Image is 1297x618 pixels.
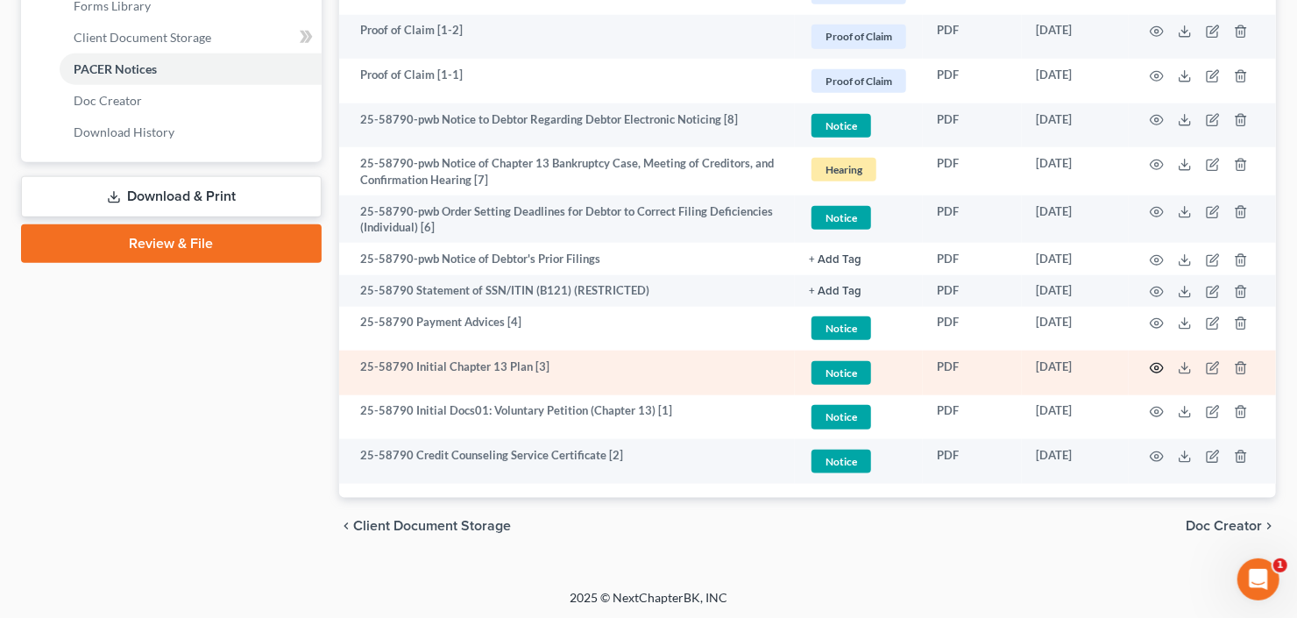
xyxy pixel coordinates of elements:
[21,224,322,263] a: Review & File
[1022,195,1129,244] td: [DATE]
[339,395,795,440] td: 25-58790 Initial Docs01: Voluntary Petition (Chapter 13) [1]
[1022,59,1129,103] td: [DATE]
[339,519,353,533] i: chevron_left
[1022,275,1129,307] td: [DATE]
[923,195,1022,244] td: PDF
[923,307,1022,352] td: PDF
[339,195,795,244] td: 25-58790-pwb Order Setting Deadlines for Debtor to Correct Filing Deficiencies (Individual) [6]
[74,124,174,139] span: Download History
[1022,15,1129,60] td: [DATE]
[812,69,906,93] span: Proof of Claim
[809,447,909,476] a: Notice
[339,59,795,103] td: Proof of Claim [1-1]
[1022,243,1129,274] td: [DATE]
[1273,558,1287,572] span: 1
[339,275,795,307] td: 25-58790 Statement of SSN/ITIN (B121) (RESTRICTED)
[812,158,876,181] span: Hearing
[60,22,322,53] a: Client Document Storage
[809,22,909,51] a: Proof of Claim
[1237,558,1279,600] iframe: Intercom live chat
[339,519,511,533] button: chevron_left Client Document Storage
[923,15,1022,60] td: PDF
[1186,519,1262,533] span: Doc Creator
[812,114,871,138] span: Notice
[923,103,1022,148] td: PDF
[809,282,909,299] a: + Add Tag
[812,25,906,48] span: Proof of Claim
[353,519,511,533] span: Client Document Storage
[60,85,322,117] a: Doc Creator
[1022,351,1129,395] td: [DATE]
[1022,147,1129,195] td: [DATE]
[809,402,909,431] a: Notice
[74,61,157,76] span: PACER Notices
[60,53,322,85] a: PACER Notices
[339,439,795,484] td: 25-58790 Credit Counseling Service Certificate [2]
[1022,395,1129,440] td: [DATE]
[809,359,909,387] a: Notice
[809,286,861,297] button: + Add Tag
[60,117,322,148] a: Download History
[809,67,909,96] a: Proof of Claim
[1262,519,1276,533] i: chevron_right
[812,361,871,385] span: Notice
[923,147,1022,195] td: PDF
[812,405,871,429] span: Notice
[923,395,1022,440] td: PDF
[339,351,795,395] td: 25-58790 Initial Chapter 13 Plan [3]
[339,307,795,352] td: 25-58790 Payment Advices [4]
[21,176,322,217] a: Download & Print
[812,450,871,473] span: Notice
[809,111,909,140] a: Notice
[812,316,871,340] span: Notice
[1022,103,1129,148] td: [DATE]
[1022,439,1129,484] td: [DATE]
[339,103,795,148] td: 25-58790-pwb Notice to Debtor Regarding Debtor Electronic Noticing [8]
[339,147,795,195] td: 25-58790-pwb Notice of Chapter 13 Bankruptcy Case, Meeting of Creditors, and Confirmation Hearing...
[923,351,1022,395] td: PDF
[809,203,909,232] a: Notice
[923,243,1022,274] td: PDF
[339,243,795,274] td: 25-58790-pwb Notice of Debtor's Prior Filings
[809,254,861,266] button: + Add Tag
[74,30,211,45] span: Client Document Storage
[74,93,142,108] span: Doc Creator
[923,439,1022,484] td: PDF
[809,314,909,343] a: Notice
[339,15,795,60] td: Proof of Claim [1-2]
[812,206,871,230] span: Notice
[1022,307,1129,352] td: [DATE]
[1186,519,1276,533] button: Doc Creator chevron_right
[809,155,909,184] a: Hearing
[923,59,1022,103] td: PDF
[923,275,1022,307] td: PDF
[809,251,909,267] a: + Add Tag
